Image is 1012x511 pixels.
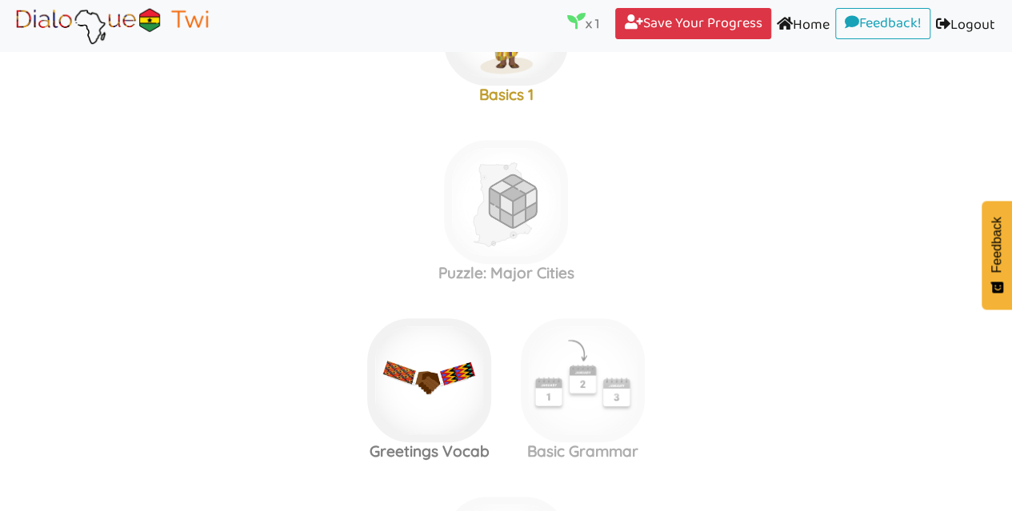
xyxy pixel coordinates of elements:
h3: Basic Grammar [506,442,660,461]
img: today.79211964.png [521,318,645,442]
h3: Greetings Vocab [353,442,506,461]
img: r5+QtVXYuttHLoUAAAAABJRU5ErkJggg== [552,148,576,172]
button: Feedback - Show survey [982,201,1012,309]
a: Feedback! [835,8,930,40]
p: x 1 [567,12,599,34]
a: Home [771,8,835,44]
h3: Basics 1 [430,86,583,104]
img: r5+QtVXYuttHLoUAAAAABJRU5ErkJggg== [475,326,499,350]
img: r5+QtVXYuttHLoUAAAAABJRU5ErkJggg== [629,326,653,350]
h3: Puzzle: Major Cities [430,264,583,282]
img: Brand [11,6,213,46]
a: Logout [930,8,1001,44]
span: Feedback [990,217,1004,273]
img: ghana-cities-rubiks-dgray3.8c345a13.png [444,140,568,264]
a: Save Your Progress [615,8,771,40]
img: greetings.3fee7869.jpg [367,318,491,442]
